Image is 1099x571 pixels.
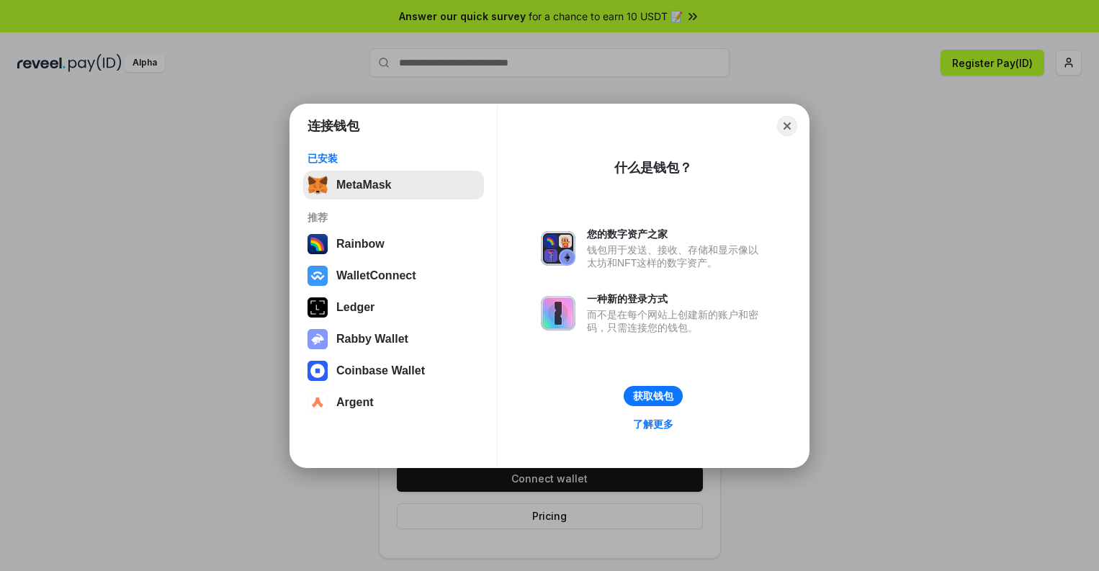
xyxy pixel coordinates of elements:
div: 而不是在每个网站上创建新的账户和密码，只需连接您的钱包。 [587,308,766,334]
div: 获取钱包 [633,390,673,403]
img: svg+xml,%3Csvg%20width%3D%2228%22%20height%3D%2228%22%20viewBox%3D%220%200%2028%2028%22%20fill%3D... [308,392,328,413]
a: 了解更多 [624,415,682,433]
button: Argent [303,388,484,417]
button: Coinbase Wallet [303,356,484,385]
div: 推荐 [308,211,480,224]
img: svg+xml,%3Csvg%20xmlns%3D%22http%3A%2F%2Fwww.w3.org%2F2000%2Fsvg%22%20fill%3D%22none%22%20viewBox... [308,329,328,349]
img: svg+xml,%3Csvg%20width%3D%2228%22%20height%3D%2228%22%20viewBox%3D%220%200%2028%2028%22%20fill%3D... [308,361,328,381]
div: 钱包用于发送、接收、存储和显示像以太坊和NFT这样的数字资产。 [587,243,766,269]
div: Rabby Wallet [336,333,408,346]
div: 了解更多 [633,418,673,431]
img: svg+xml,%3Csvg%20fill%3D%22none%22%20height%3D%2233%22%20viewBox%3D%220%200%2035%2033%22%20width%... [308,175,328,195]
button: 获取钱包 [624,386,683,406]
button: MetaMask [303,171,484,199]
button: WalletConnect [303,261,484,290]
div: 您的数字资产之家 [587,228,766,240]
div: Coinbase Wallet [336,364,425,377]
div: WalletConnect [336,269,416,282]
button: Close [777,116,797,136]
img: svg+xml,%3Csvg%20xmlns%3D%22http%3A%2F%2Fwww.w3.org%2F2000%2Fsvg%22%20fill%3D%22none%22%20viewBox... [541,231,575,266]
div: Ledger [336,301,374,314]
img: svg+xml,%3Csvg%20width%3D%2228%22%20height%3D%2228%22%20viewBox%3D%220%200%2028%2028%22%20fill%3D... [308,266,328,286]
button: Rabby Wallet [303,325,484,354]
button: Rainbow [303,230,484,258]
div: 已安装 [308,152,480,165]
button: Ledger [303,293,484,322]
div: MetaMask [336,179,391,192]
img: svg+xml,%3Csvg%20xmlns%3D%22http%3A%2F%2Fwww.w3.org%2F2000%2Fsvg%22%20width%3D%2228%22%20height%3... [308,297,328,318]
img: svg+xml,%3Csvg%20xmlns%3D%22http%3A%2F%2Fwww.w3.org%2F2000%2Fsvg%22%20fill%3D%22none%22%20viewBox... [541,296,575,331]
div: Rainbow [336,238,385,251]
div: 一种新的登录方式 [587,292,766,305]
div: 什么是钱包？ [614,159,692,176]
img: svg+xml,%3Csvg%20width%3D%22120%22%20height%3D%22120%22%20viewBox%3D%220%200%20120%20120%22%20fil... [308,234,328,254]
div: Argent [336,396,374,409]
h1: 连接钱包 [308,117,359,135]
